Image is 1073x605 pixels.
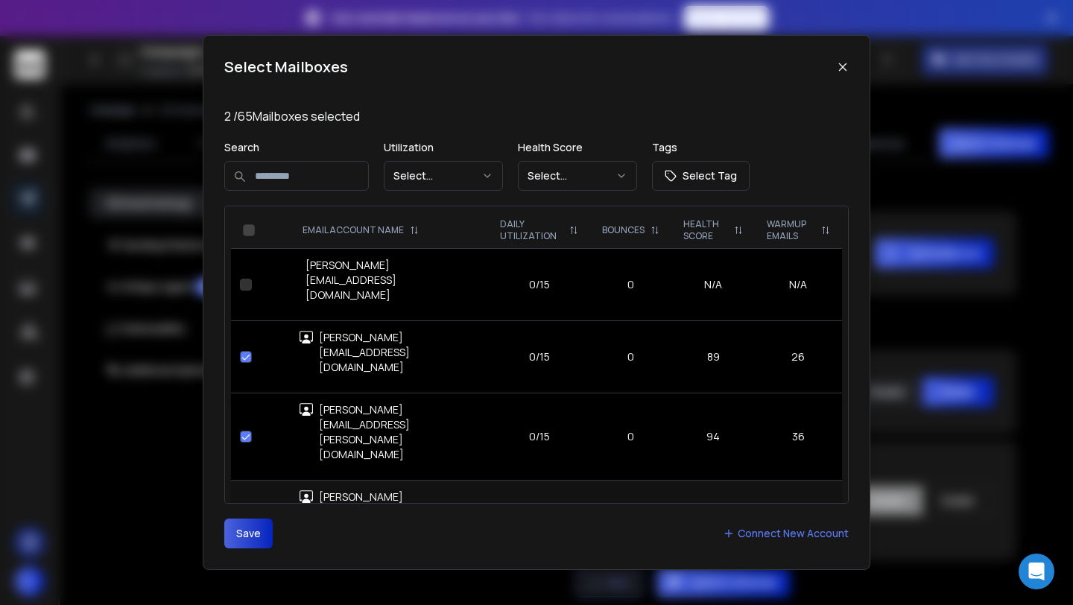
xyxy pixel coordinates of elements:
p: Health Score [518,140,637,155]
p: Utilization [384,140,503,155]
div: Open Intercom Messenger [1019,554,1054,589]
p: Tags [652,140,750,155]
button: Select... [518,161,637,191]
p: 2 / 65 Mailboxes selected [224,107,849,125]
p: Search [224,140,369,155]
button: Select Tag [652,161,750,191]
button: Select... [384,161,503,191]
